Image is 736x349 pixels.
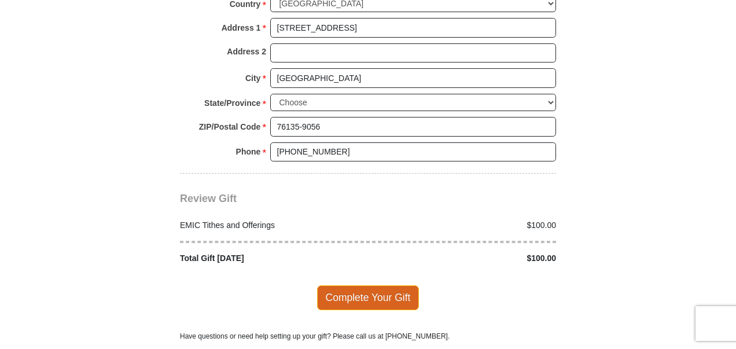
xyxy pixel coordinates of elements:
div: Total Gift [DATE] [174,252,369,264]
div: EMIC Tithes and Offerings [174,219,369,232]
p: Have questions or need help setting up your gift? Please call us at [PHONE_NUMBER]. [180,331,556,341]
strong: Address 1 [222,20,261,36]
strong: State/Province [204,95,260,111]
span: Complete Your Gift [317,285,419,310]
span: Review Gift [180,193,237,204]
strong: City [245,70,260,86]
strong: ZIP/Postal Code [199,119,261,135]
div: $100.00 [368,219,562,232]
div: $100.00 [368,252,562,264]
strong: Address 2 [227,43,266,60]
strong: Phone [236,144,261,160]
